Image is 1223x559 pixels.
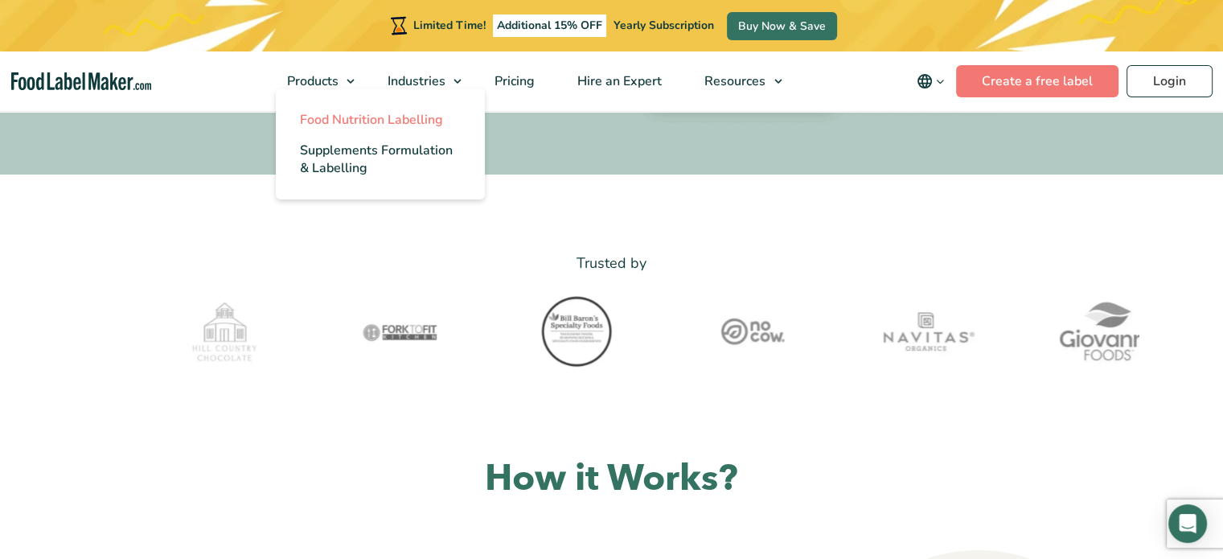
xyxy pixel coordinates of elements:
span: Supplements Formulation & Labelling [300,142,453,177]
span: Products [282,72,340,90]
a: Login [1127,65,1213,97]
a: Resources [683,51,790,111]
span: Yearly Subscription [614,18,714,33]
span: Food Nutrition Labelling [300,111,443,129]
span: Additional 15% OFF [493,14,606,37]
span: Hire an Expert [573,72,663,90]
a: Create a free label [956,65,1118,97]
a: Industries [367,51,470,111]
a: Food Nutrition Labelling [276,105,485,135]
a: Products [266,51,363,111]
a: Hire an Expert [556,51,679,111]
a: Supplements Formulation & Labelling [276,135,485,183]
a: Pricing [474,51,552,111]
h2: How it Works? [85,455,1139,503]
a: Buy Now & Save [727,12,837,40]
span: Pricing [490,72,536,90]
p: Trusted by [85,252,1139,275]
span: Resources [700,72,767,90]
div: Open Intercom Messenger [1168,504,1207,543]
span: Industries [383,72,447,90]
span: Limited Time! [413,18,486,33]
